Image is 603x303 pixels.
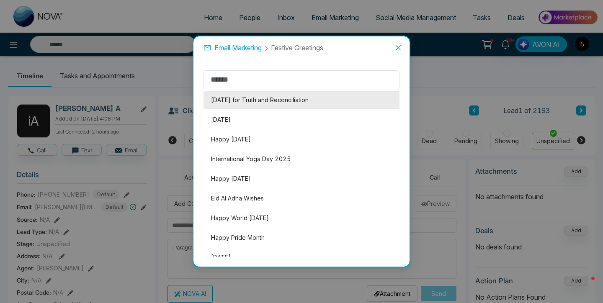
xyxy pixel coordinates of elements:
[204,111,399,128] li: [DATE]
[204,131,399,148] li: Happy [DATE]
[575,275,595,295] iframe: Intercom live chat
[204,170,399,187] li: Happy [DATE]
[204,91,399,109] li: [DATE] for Truth and Reconciliation
[395,44,402,51] span: close
[204,249,399,266] li: [DATE]
[204,229,399,247] li: Happy Pride Month
[271,44,323,52] span: Festive Greetings
[204,209,399,227] li: Happy World [DATE]
[204,190,399,207] li: Eid Al Adha Wishes
[387,36,410,59] button: Close
[214,44,262,52] span: Email Marketing
[204,150,399,168] li: International Yoga Day 2025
